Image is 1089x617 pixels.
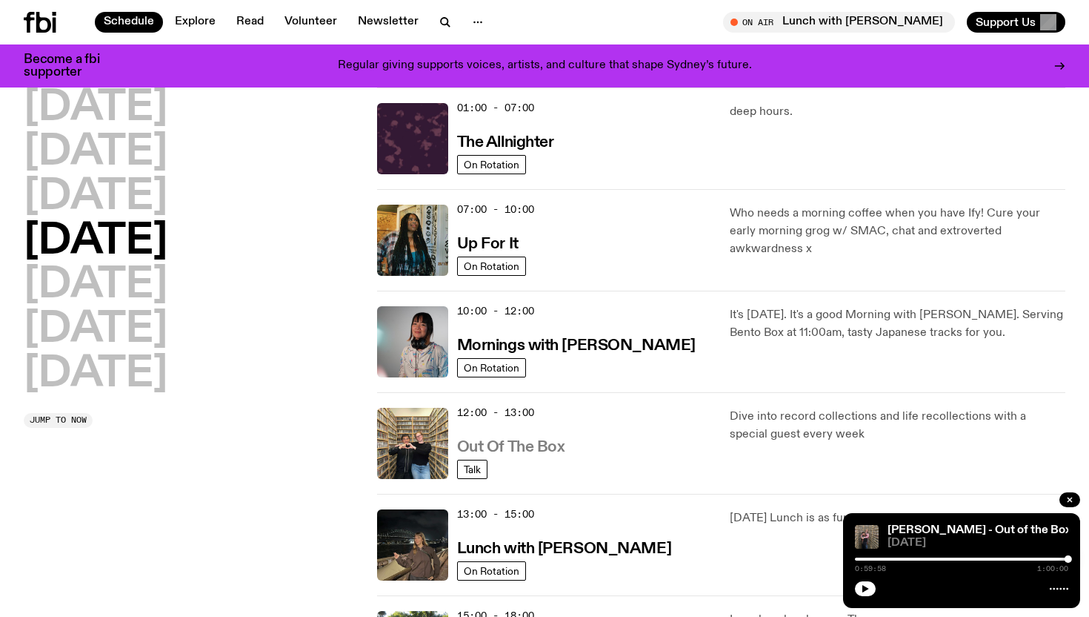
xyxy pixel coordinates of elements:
[464,362,519,373] span: On Rotation
[338,59,752,73] p: Regular giving supports voices, artists, and culture that shape Sydney’s future.
[227,12,273,33] a: Read
[30,416,87,424] span: Jump to now
[464,159,519,170] span: On Rotation
[24,132,167,174] button: [DATE]
[967,12,1065,33] button: Support Us
[457,135,554,151] h3: The Allnighter
[457,507,534,521] span: 13:00 - 15:00
[24,265,167,306] button: [DATE]
[730,103,1065,121] p: deep hours.
[166,12,224,33] a: Explore
[723,12,955,33] button: On AirLunch with [PERSON_NAME]
[464,260,519,271] span: On Rotation
[24,309,167,351] button: [DATE]
[457,538,671,557] a: Lunch with [PERSON_NAME]
[730,205,1065,258] p: Who needs a morning coffee when you have Ify! Cure your early morning grog w/ SMAC, chat and extr...
[457,406,534,420] span: 12:00 - 13:00
[457,101,534,115] span: 01:00 - 07:00
[24,88,167,129] button: [DATE]
[976,16,1036,29] span: Support Us
[457,561,526,581] a: On Rotation
[887,524,1071,536] a: [PERSON_NAME] - Out of the Box
[457,155,526,174] a: On Rotation
[1037,565,1068,573] span: 1:00:00
[457,132,554,151] a: The Allnighter
[457,304,534,318] span: 10:00 - 12:00
[464,463,481,475] span: Talk
[24,413,93,428] button: Jump to now
[457,358,526,377] a: On Rotation
[377,205,448,276] img: Ify - a Brown Skin girl with black braided twists, looking up to the side with her tongue stickin...
[24,53,119,79] h3: Become a fbi supporter
[457,237,519,252] h3: Up For It
[24,176,167,218] button: [DATE]
[377,306,448,377] img: Kana Frazer is smiling at the camera with her head tilted slightly to her left. She wears big bla...
[457,437,565,455] a: Out Of The Box
[464,565,519,576] span: On Rotation
[457,440,565,455] h3: Out Of The Box
[730,408,1065,443] p: Dive into record collections and life recollections with a special guest every week
[377,408,448,479] img: Matt and Kate stand in the music library and make a heart shape with one hand each.
[457,338,696,354] h3: Mornings with [PERSON_NAME]
[730,306,1065,342] p: It's [DATE]. It's a good Morning with [PERSON_NAME]. Serving Bento Box at 11:00am, tasty Japanese...
[349,12,427,33] a: Newsletter
[730,509,1065,527] p: [DATE] Lunch is as fun as you are
[457,335,696,354] a: Mornings with [PERSON_NAME]
[377,509,448,581] img: Izzy Page stands above looking down at Opera Bar. She poses in front of the Harbour Bridge in the...
[457,202,534,217] span: 07:00 - 10:00
[457,541,671,557] h3: Lunch with [PERSON_NAME]
[457,234,519,252] a: Up For It
[24,221,167,263] button: [DATE]
[95,12,163,33] a: Schedule
[276,12,346,33] a: Volunteer
[887,538,1068,549] span: [DATE]
[855,565,886,573] span: 0:59:58
[457,460,487,479] a: Talk
[457,257,526,276] a: On Rotation
[855,525,879,549] img: Kate Saap & Jenn Tran
[24,354,167,395] button: [DATE]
